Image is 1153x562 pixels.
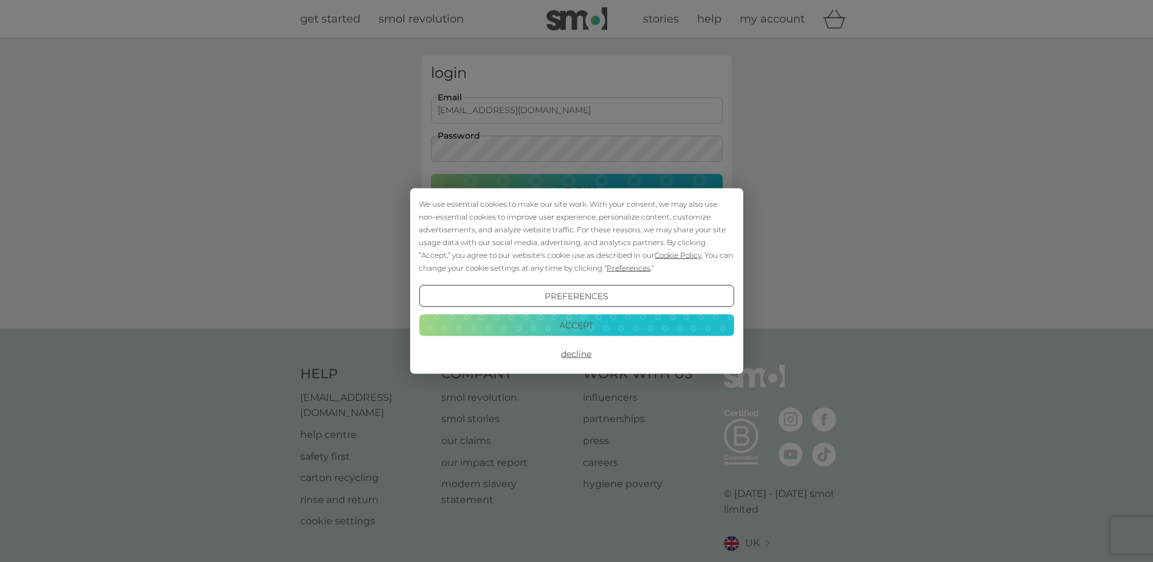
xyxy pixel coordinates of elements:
[419,314,734,336] button: Accept
[410,189,743,374] div: Cookie Consent Prompt
[419,343,734,365] button: Decline
[419,198,734,274] div: We use essential cookies to make our site work. With your consent, we may also use non-essential ...
[655,251,701,260] span: Cookie Policy
[419,285,734,307] button: Preferences
[607,263,650,272] span: Preferences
